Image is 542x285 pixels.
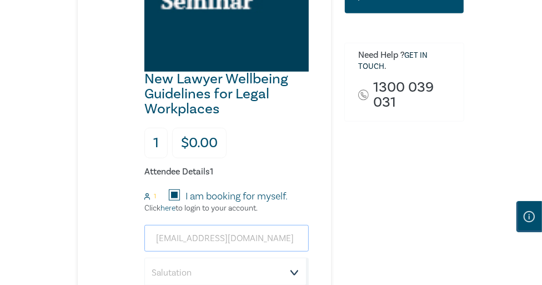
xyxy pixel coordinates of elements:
h6: Attendee Details 1 [144,167,309,177]
input: Attendee Email* [144,225,309,252]
h3: 1 [144,128,168,158]
a: 1300 039 031 [373,80,455,110]
a: here [160,203,175,213]
h3: $ 0.00 [172,128,227,158]
img: Information Icon [524,211,535,222]
p: Click to login to your account. [144,204,309,213]
a: Get in touch [358,51,428,72]
h3: New Lawyer Wellbeing Guidelines for Legal Workplaces [144,72,309,117]
small: 1 [154,193,156,201]
label: I am booking for myself. [185,189,288,204]
h6: Need Help ? . [358,50,455,72]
